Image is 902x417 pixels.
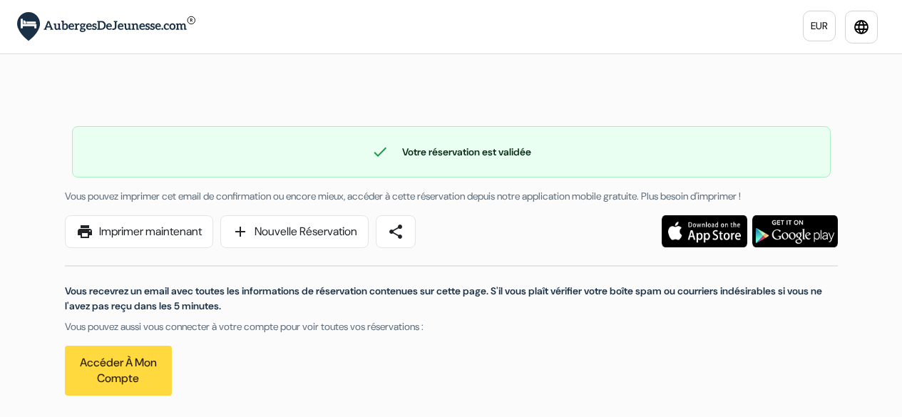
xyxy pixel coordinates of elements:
a: EUR [803,11,836,41]
a: addNouvelle Réservation [220,215,369,248]
img: Téléchargez l'application gratuite [752,215,838,247]
i: language [853,19,870,36]
span: add [232,223,249,240]
img: Téléchargez l'application gratuite [662,215,747,247]
a: language [845,11,878,43]
span: check [371,143,389,160]
div: Votre réservation est validée [73,143,830,160]
p: Vous recevrez un email avec toutes les informations de réservation contenues sur cette page. S'il... [65,284,838,314]
img: AubergesDeJeunesse.com [17,12,195,41]
a: printImprimer maintenant [65,215,213,248]
span: print [76,223,93,240]
a: Accéder à mon compte [65,346,172,396]
span: share [387,223,404,240]
a: share [376,215,416,248]
span: Vous pouvez imprimer cet email de confirmation ou encore mieux, accéder à cette réservation depui... [65,190,741,202]
p: Vous pouvez aussi vous connecter à votre compte pour voir toutes vos réservations : [65,319,838,334]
